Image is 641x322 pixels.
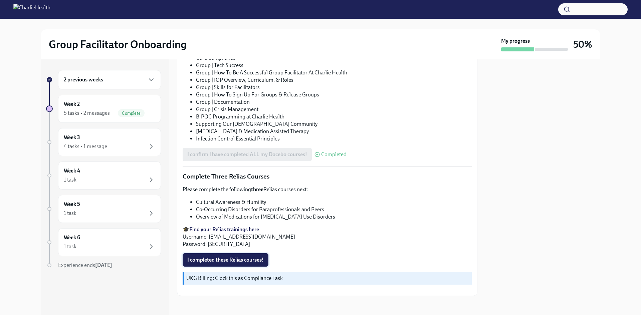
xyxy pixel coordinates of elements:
[64,201,80,208] h6: Week 5
[183,253,268,267] button: I completed these Relias courses!
[58,70,161,89] div: 2 previous weeks
[196,113,472,120] li: BIPOC Programming at Charlie Health
[118,111,145,116] span: Complete
[251,186,263,193] strong: three
[189,226,259,233] a: Find your Relias trainings here
[183,172,472,181] p: Complete Three Relias Courses
[46,128,161,156] a: Week 34 tasks • 1 message
[196,128,472,135] li: [MEDICAL_DATA] & Medication Assisted Therapy
[183,186,472,193] p: Please complete the following Relias courses next:
[58,262,112,268] span: Experience ends
[321,152,347,157] span: Completed
[64,143,107,150] div: 4 tasks • 1 message
[196,91,472,98] li: Group | How To Sign Up For Groups & Release Groups
[64,109,110,117] div: 5 tasks • 2 messages
[49,38,187,51] h2: Group Facilitator Onboarding
[196,206,472,213] li: Co-Occurring Disorders for Paraprofessionals and Peers
[46,228,161,256] a: Week 61 task
[64,176,76,184] div: 1 task
[183,226,472,248] p: 🎓 Username: [EMAIL_ADDRESS][DOMAIN_NAME] Password: [SECURITY_DATA]
[13,4,50,15] img: CharlieHealth
[46,162,161,190] a: Week 41 task
[196,213,472,221] li: Overview of Medications for [MEDICAL_DATA] Use Disorders
[501,37,530,45] strong: My progress
[64,167,80,175] h6: Week 4
[64,134,80,141] h6: Week 3
[64,243,76,250] div: 1 task
[196,84,472,91] li: Group | Skills for Facilitators
[64,100,80,108] h6: Week 2
[196,62,472,69] li: Group | Tech Success
[46,95,161,123] a: Week 25 tasks • 2 messagesComplete
[196,106,472,113] li: Group | Crisis Management
[64,234,80,241] h6: Week 6
[573,38,592,50] h3: 50%
[196,69,472,76] li: Group | How To Be A Successful Group Facilitator At Charlie Health
[196,120,472,128] li: Supporting Our [DEMOGRAPHIC_DATA] Community
[95,262,112,268] strong: [DATE]
[64,210,76,217] div: 1 task
[46,195,161,223] a: Week 51 task
[196,76,472,84] li: Group | IOP Overview, Curriculum, & Roles
[64,76,103,83] h6: 2 previous weeks
[187,257,264,263] span: I completed these Relias courses!
[196,135,472,142] li: Infection Control Essential Principles
[196,98,472,106] li: Group | Documentation
[186,275,469,282] p: UKG Billing: Clock this as Compliance Task
[196,199,472,206] li: Cultural Awareness & Humility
